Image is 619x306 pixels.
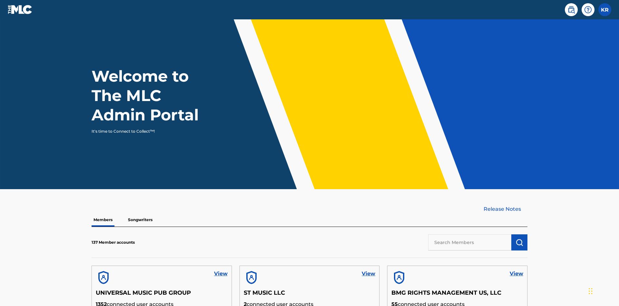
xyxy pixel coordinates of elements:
a: Public Search [565,3,578,16]
p: Songwriters [126,213,154,227]
a: View [510,270,523,278]
h5: ST MUSIC LLC [244,289,376,301]
h5: UNIVERSAL MUSIC PUB GROUP [96,289,228,301]
p: It's time to Connect to Collect™! [92,128,203,134]
img: account [96,270,111,285]
p: 137 Member accounts [92,240,135,245]
div: Drag [589,281,593,301]
h5: BMG RIGHTS MANAGEMENT US, LLC [391,289,523,301]
img: MLC Logo [8,5,33,14]
img: help [584,6,592,14]
iframe: Chat Widget [587,275,619,306]
a: Release Notes [484,205,527,213]
img: search [567,6,575,14]
a: View [214,270,228,278]
img: account [244,270,259,285]
p: Members [92,213,114,227]
img: account [391,270,407,285]
div: User Menu [598,3,611,16]
a: View [362,270,375,278]
div: Help [582,3,594,16]
h1: Welcome to The MLC Admin Portal [92,66,212,125]
img: Search Works [516,239,523,246]
input: Search Members [428,234,511,250]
